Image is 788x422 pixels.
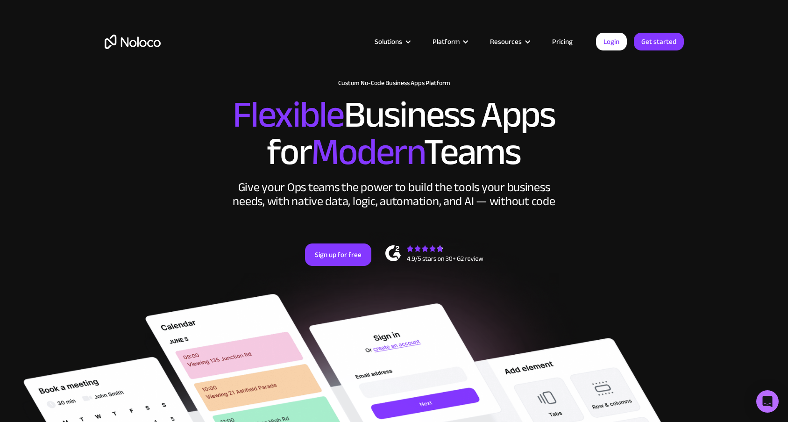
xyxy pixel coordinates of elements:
[490,36,522,48] div: Resources
[233,80,344,150] span: Flexible
[305,243,371,266] a: Sign up for free
[540,36,584,48] a: Pricing
[375,36,402,48] div: Solutions
[596,33,627,50] a: Login
[478,36,540,48] div: Resources
[105,35,161,49] a: home
[105,96,684,171] h2: Business Apps for Teams
[421,36,478,48] div: Platform
[311,117,424,187] span: Modern
[634,33,684,50] a: Get started
[363,36,421,48] div: Solutions
[231,180,558,208] div: Give your Ops teams the power to build the tools your business needs, with native data, logic, au...
[433,36,460,48] div: Platform
[756,390,779,413] div: Open Intercom Messenger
